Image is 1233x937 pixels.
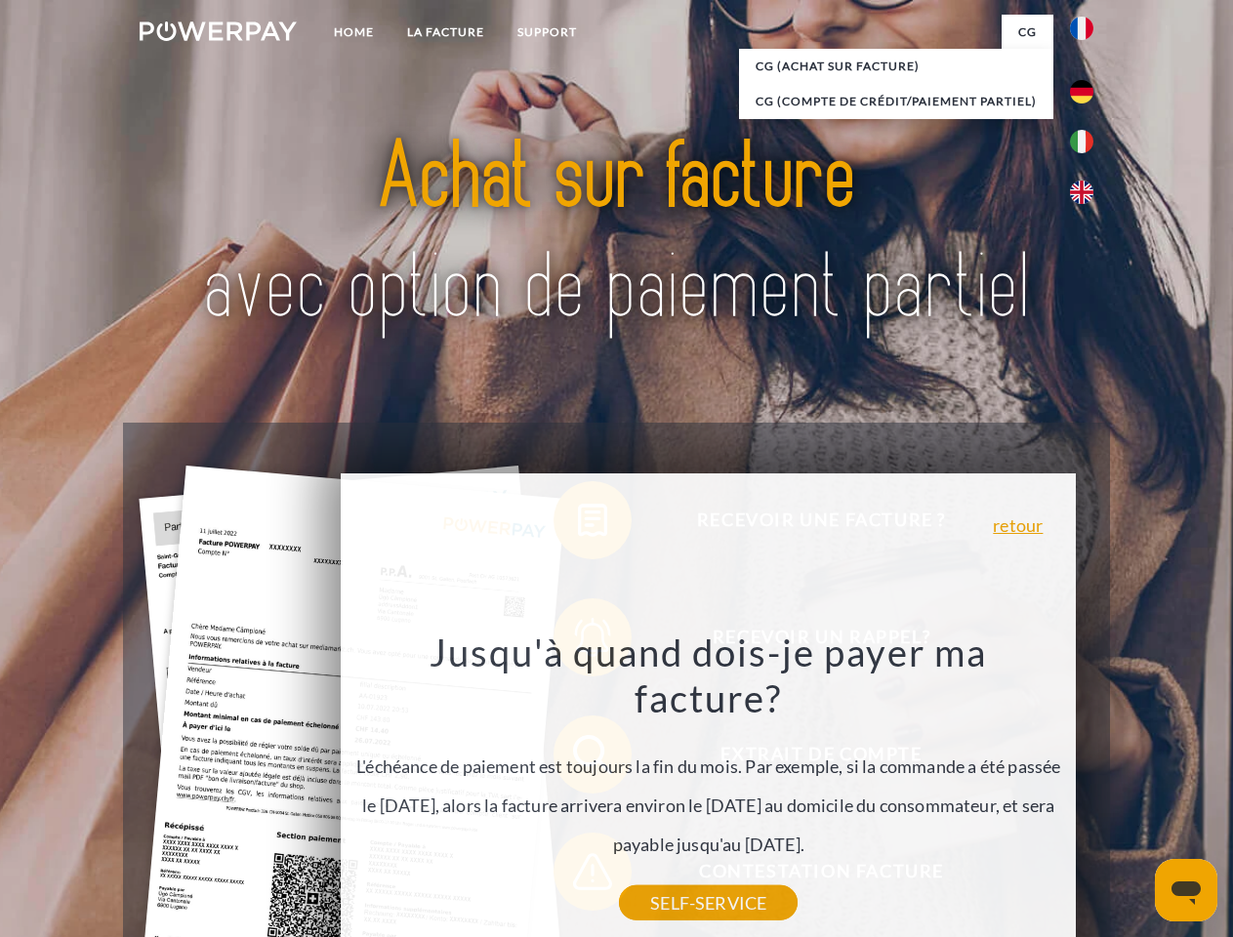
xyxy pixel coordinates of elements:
a: CG (achat sur facture) [739,49,1053,84]
img: en [1070,181,1093,204]
a: CG (Compte de crédit/paiement partiel) [739,84,1053,119]
img: de [1070,80,1093,103]
a: LA FACTURE [390,15,501,50]
div: L'échéance de paiement est toujours la fin du mois. Par exemple, si la commande a été passée le [... [352,629,1065,903]
h3: Jusqu'à quand dois-je payer ma facture? [352,629,1065,722]
a: SELF-SERVICE [619,885,798,920]
a: Home [317,15,390,50]
iframe: Bouton de lancement de la fenêtre de messagerie [1155,859,1217,921]
a: retour [993,516,1043,534]
img: it [1070,130,1093,153]
a: Support [501,15,594,50]
img: fr [1070,17,1093,40]
a: CG [1002,15,1053,50]
img: logo-powerpay-white.svg [140,21,297,41]
img: title-powerpay_fr.svg [186,94,1047,374]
